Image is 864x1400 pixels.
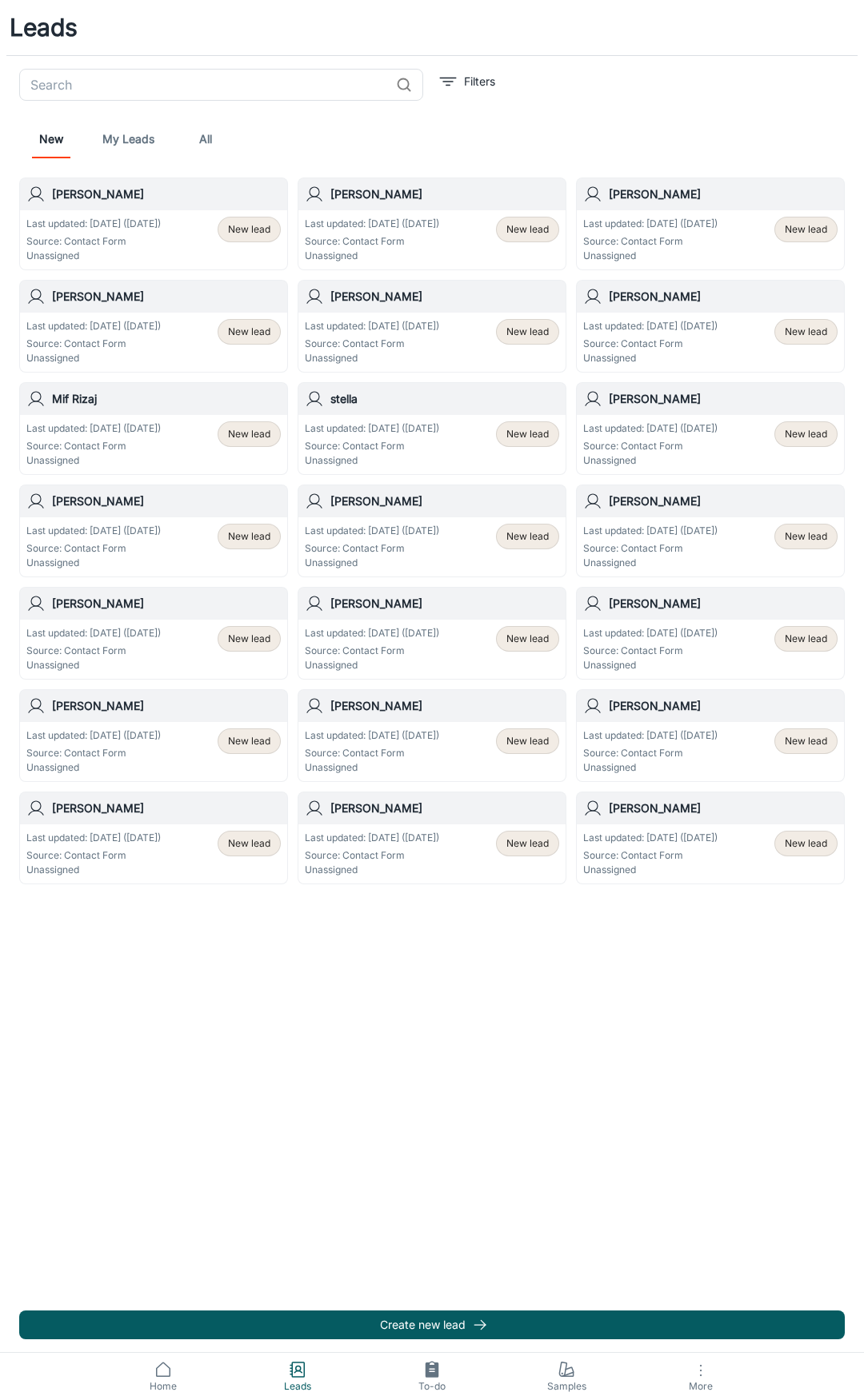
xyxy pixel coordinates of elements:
[10,10,78,46] h1: Leads
[506,427,549,441] span: New lead
[26,644,161,658] p: Source: Contact Form
[228,632,270,646] span: New lead
[609,185,838,203] h6: [PERSON_NAME]
[305,453,439,468] p: Unassigned
[583,421,718,436] p: Last updated: [DATE] ([DATE])
[102,120,154,158] a: My Leads
[26,217,161,231] p: Last updated: [DATE] ([DATE])
[634,1353,768,1400] button: More
[576,382,845,475] a: [PERSON_NAME]Last updated: [DATE] ([DATE])Source: Contact FormUnassignedNew lead
[305,421,439,436] p: Last updated: [DATE] ([DATE])
[583,760,718,775] p: Unassigned
[583,217,718,231] p: Last updated: [DATE] ([DATE])
[305,337,439,351] p: Source: Contact Form
[330,595,559,612] h6: [PERSON_NAME]
[583,524,718,538] p: Last updated: [DATE] ([DATE])
[305,541,439,556] p: Source: Contact Form
[26,848,161,863] p: Source: Contact Form
[19,1310,845,1339] button: Create new lead
[305,249,439,263] p: Unassigned
[52,493,281,510] h6: [PERSON_NAME]
[583,541,718,556] p: Source: Contact Form
[26,234,161,249] p: Source: Contact Form
[785,427,827,441] span: New lead
[52,595,281,612] h6: [PERSON_NAME]
[106,1379,221,1394] span: Home
[330,288,559,305] h6: [PERSON_NAME]
[365,1353,499,1400] a: To-do
[26,760,161,775] p: Unassigned
[26,524,161,538] p: Last updated: [DATE] ([DATE])
[583,831,718,845] p: Last updated: [DATE] ([DATE])
[464,73,495,90] p: Filters
[26,831,161,845] p: Last updated: [DATE] ([DATE])
[330,697,559,715] h6: [PERSON_NAME]
[26,541,161,556] p: Source: Contact Form
[298,280,566,373] a: [PERSON_NAME]Last updated: [DATE] ([DATE])Source: Contact FormUnassignedNew lead
[576,587,845,680] a: [PERSON_NAME]Last updated: [DATE] ([DATE])Source: Contact FormUnassignedNew lead
[19,689,288,782] a: [PERSON_NAME]Last updated: [DATE] ([DATE])Source: Contact FormUnassignedNew lead
[609,595,838,612] h6: [PERSON_NAME]
[19,280,288,373] a: [PERSON_NAME]Last updated: [DATE] ([DATE])Source: Contact FormUnassignedNew lead
[240,1379,355,1394] span: Leads
[52,185,281,203] h6: [PERSON_NAME]
[96,1353,230,1400] a: Home
[305,644,439,658] p: Source: Contact Form
[26,421,161,436] p: Last updated: [DATE] ([DATE])
[19,382,288,475] a: Mif RizajLast updated: [DATE] ([DATE])Source: Contact FormUnassignedNew lead
[298,485,566,577] a: [PERSON_NAME]Last updated: [DATE] ([DATE])Source: Contact FormUnassignedNew lead
[330,390,559,408] h6: stella
[583,746,718,760] p: Source: Contact Form
[230,1353,365,1400] a: Leads
[576,689,845,782] a: [PERSON_NAME]Last updated: [DATE] ([DATE])Source: Contact FormUnassignedNew lead
[374,1379,490,1394] span: To-do
[228,222,270,237] span: New lead
[583,658,718,672] p: Unassigned
[19,177,288,270] a: [PERSON_NAME]Last updated: [DATE] ([DATE])Source: Contact FormUnassignedNew lead
[26,453,161,468] p: Unassigned
[305,658,439,672] p: Unassigned
[305,319,439,333] p: Last updated: [DATE] ([DATE])
[785,632,827,646] span: New lead
[298,587,566,680] a: [PERSON_NAME]Last updated: [DATE] ([DATE])Source: Contact FormUnassignedNew lead
[19,587,288,680] a: [PERSON_NAME]Last updated: [DATE] ([DATE])Source: Contact FormUnassignedNew lead
[305,439,439,453] p: Source: Contact Form
[26,746,161,760] p: Source: Contact Form
[583,453,718,468] p: Unassigned
[576,177,845,270] a: [PERSON_NAME]Last updated: [DATE] ([DATE])Source: Contact FormUnassignedNew lead
[52,288,281,305] h6: [PERSON_NAME]
[298,382,566,475] a: stellaLast updated: [DATE] ([DATE])Source: Contact FormUnassignedNew lead
[330,185,559,203] h6: [PERSON_NAME]
[609,493,838,510] h6: [PERSON_NAME]
[26,863,161,877] p: Unassigned
[52,800,281,817] h6: [PERSON_NAME]
[330,800,559,817] h6: [PERSON_NAME]
[26,351,161,365] p: Unassigned
[26,658,161,672] p: Unassigned
[26,249,161,263] p: Unassigned
[52,697,281,715] h6: [PERSON_NAME]
[583,848,718,863] p: Source: Contact Form
[576,485,845,577] a: [PERSON_NAME]Last updated: [DATE] ([DATE])Source: Contact FormUnassignedNew lead
[583,644,718,658] p: Source: Contact Form
[583,351,718,365] p: Unassigned
[305,728,439,743] p: Last updated: [DATE] ([DATE])
[305,848,439,863] p: Source: Contact Form
[298,689,566,782] a: [PERSON_NAME]Last updated: [DATE] ([DATE])Source: Contact FormUnassignedNew lead
[228,734,270,748] span: New lead
[19,792,288,884] a: [PERSON_NAME]Last updated: [DATE] ([DATE])Source: Contact FormUnassignedNew lead
[583,626,718,640] p: Last updated: [DATE] ([DATE])
[506,222,549,237] span: New lead
[785,529,827,544] span: New lead
[228,529,270,544] span: New lead
[26,626,161,640] p: Last updated: [DATE] ([DATE])
[298,792,566,884] a: [PERSON_NAME]Last updated: [DATE] ([DATE])Source: Contact FormUnassignedNew lead
[609,288,838,305] h6: [PERSON_NAME]
[583,337,718,351] p: Source: Contact Form
[305,217,439,231] p: Last updated: [DATE] ([DATE])
[305,351,439,365] p: Unassigned
[19,485,288,577] a: [PERSON_NAME]Last updated: [DATE] ([DATE])Source: Contact FormUnassignedNew lead
[506,325,549,339] span: New lead
[785,222,827,237] span: New lead
[330,493,559,510] h6: [PERSON_NAME]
